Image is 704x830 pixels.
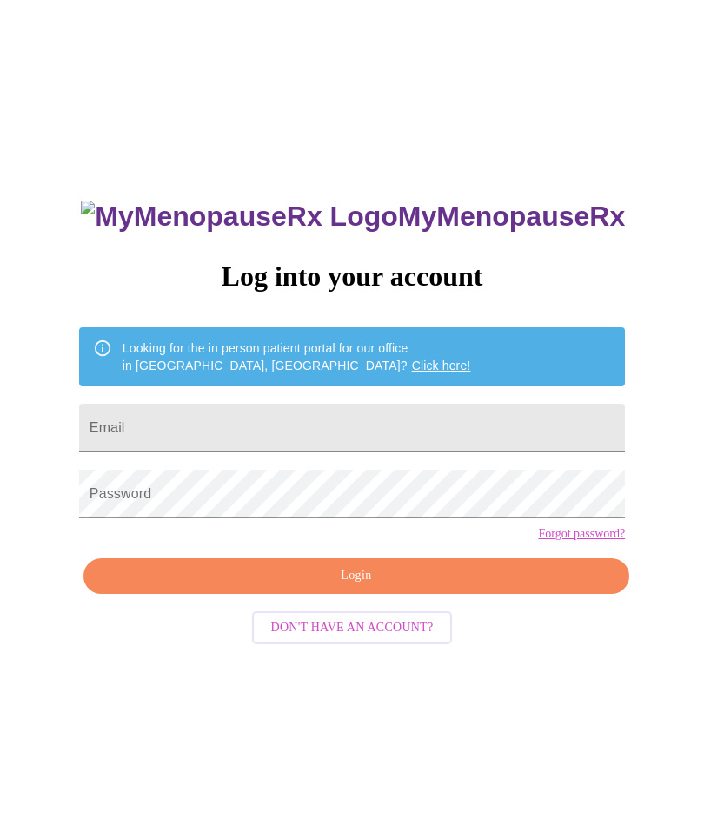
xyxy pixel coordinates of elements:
[83,558,629,594] button: Login
[412,359,471,372] a: Click here!
[81,201,397,233] img: MyMenopauseRx Logo
[79,260,625,293] h3: Log into your account
[103,565,609,587] span: Login
[81,201,625,233] h3: MyMenopauseRx
[271,617,434,639] span: Don't have an account?
[538,527,625,541] a: Forgot password?
[248,619,457,634] a: Don't have an account?
[252,611,453,645] button: Don't have an account?
[123,333,471,381] div: Looking for the in person patient portal for our office in [GEOGRAPHIC_DATA], [GEOGRAPHIC_DATA]?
